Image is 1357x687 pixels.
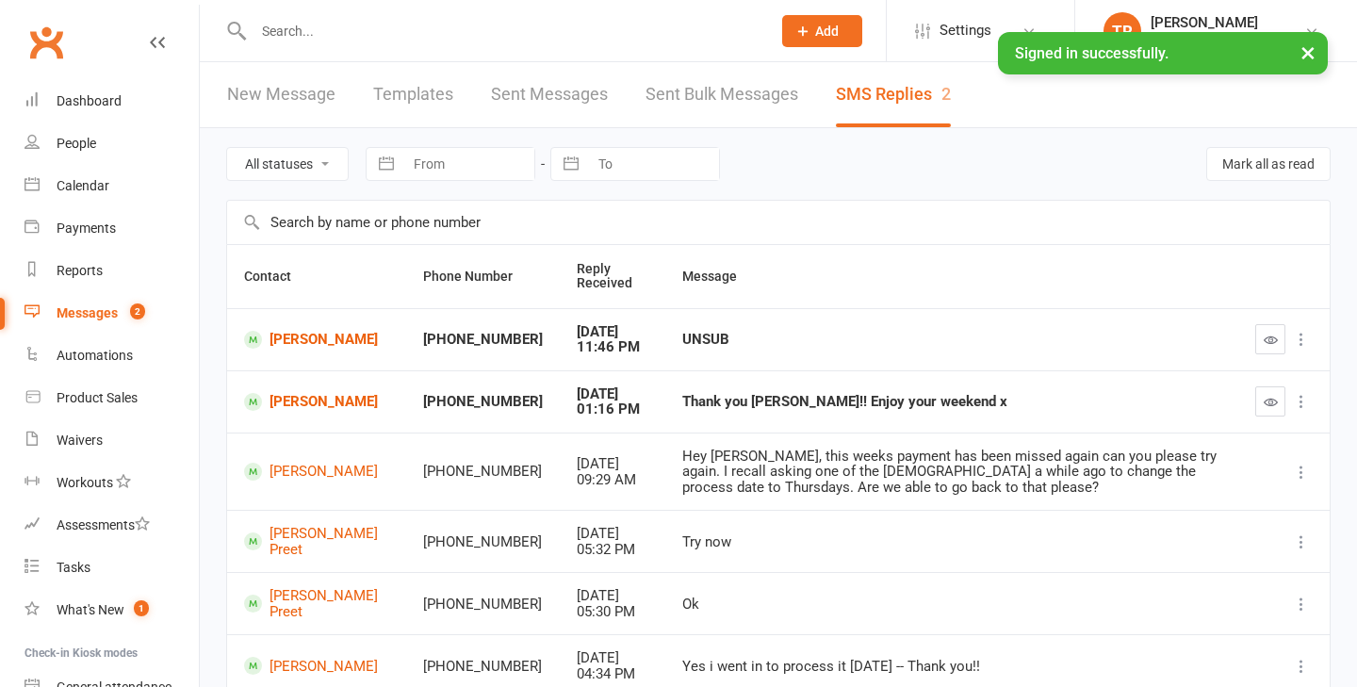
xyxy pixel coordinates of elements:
div: Hey [PERSON_NAME], this weeks payment has been missed again can you please try again. I recall as... [682,449,1221,496]
div: [PHONE_NUMBER] [423,464,543,480]
button: Add [782,15,862,47]
a: Reports [25,250,199,292]
a: Clubworx [23,19,70,66]
div: Calendar [57,178,109,193]
a: Waivers [25,419,199,462]
a: [PERSON_NAME] Preet [244,588,389,619]
div: Workouts [57,475,113,490]
div: Reports [57,263,103,278]
a: SMS Replies2 [836,62,951,127]
a: Calendar [25,165,199,207]
a: Payments [25,207,199,250]
div: Lyf 24/7 [1151,31,1258,48]
a: Templates [373,62,453,127]
input: Search... [248,18,758,44]
span: 1 [134,600,149,616]
th: Contact [227,245,406,308]
div: People [57,136,96,151]
th: Message [665,245,1238,308]
div: [PHONE_NUMBER] [423,597,543,613]
div: Try now [682,534,1221,550]
div: [PHONE_NUMBER] [423,332,543,348]
a: What's New1 [25,589,199,631]
div: TR [1104,12,1141,50]
div: [DATE] [577,456,648,472]
div: Tasks [57,560,90,575]
th: Reply Received [560,245,665,308]
div: Thank you [PERSON_NAME]!! Enjoy your weekend x [682,394,1221,410]
a: Automations [25,335,199,377]
input: Search by name or phone number [227,201,1330,244]
input: To [588,148,719,180]
div: [DATE] [577,588,648,604]
div: Ok [682,597,1221,613]
div: [PHONE_NUMBER] [423,394,543,410]
button: Mark all as read [1206,147,1331,181]
div: UNSUB [682,332,1221,348]
div: [PHONE_NUMBER] [423,659,543,675]
div: Payments [57,221,116,236]
div: [DATE] [577,650,648,666]
a: Assessments [25,504,199,547]
div: Assessments [57,517,150,532]
a: Sent Bulk Messages [646,62,798,127]
div: 11:46 PM [577,339,648,355]
a: [PERSON_NAME] Preet [244,526,389,557]
span: Settings [940,9,991,52]
a: Messages 2 [25,292,199,335]
div: 05:32 PM [577,542,648,558]
div: [PHONE_NUMBER] [423,534,543,550]
div: [DATE] [577,386,648,402]
a: Sent Messages [491,62,608,127]
a: Dashboard [25,80,199,123]
input: From [403,148,534,180]
button: × [1291,32,1325,73]
a: [PERSON_NAME] [244,657,389,675]
div: [PERSON_NAME] [1151,14,1258,31]
div: Yes i went in to process it [DATE] -- Thank you!! [682,659,1221,675]
div: Automations [57,348,133,363]
span: 2 [130,303,145,319]
a: [PERSON_NAME] [244,463,389,481]
div: 04:34 PM [577,666,648,682]
div: What's New [57,602,124,617]
a: Tasks [25,547,199,589]
span: Add [815,24,839,39]
a: [PERSON_NAME] [244,393,389,411]
div: 09:29 AM [577,472,648,488]
a: People [25,123,199,165]
div: Dashboard [57,93,122,108]
div: 2 [941,84,951,104]
div: 05:30 PM [577,604,648,620]
a: Workouts [25,462,199,504]
th: Phone Number [406,245,560,308]
span: Signed in successfully. [1015,44,1169,62]
a: [PERSON_NAME] [244,331,389,349]
div: Product Sales [57,390,138,405]
a: Product Sales [25,377,199,419]
div: [DATE] [577,526,648,542]
div: Messages [57,305,118,320]
div: [DATE] [577,324,648,340]
a: New Message [227,62,335,127]
div: 01:16 PM [577,401,648,417]
div: Waivers [57,433,103,448]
